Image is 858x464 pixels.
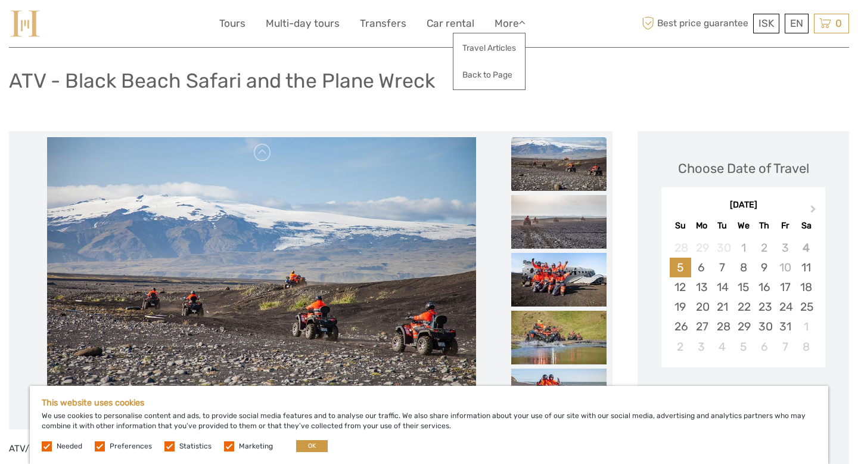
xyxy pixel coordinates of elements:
[453,36,525,60] a: Travel Articles
[775,238,795,258] div: Not available Friday, October 3rd, 2025
[661,199,825,212] div: [DATE]
[795,277,816,297] div: Choose Saturday, October 18th, 2025
[795,238,816,258] div: Not available Saturday, October 4th, 2025
[733,238,754,258] div: Not available Wednesday, October 1st, 2025
[511,311,607,364] img: 6b0f8e087bdd4ee18e5e361b1442efb9_slider_thumbnail.jpeg
[691,277,712,297] div: Choose Monday, October 13th, 2025
[805,202,824,221] button: Next Month
[758,17,774,29] span: ISK
[678,159,809,178] div: Choose Date of Travel
[670,317,691,336] div: Choose Sunday, October 26th, 2025
[495,15,526,32] a: More
[712,297,733,317] div: Choose Tuesday, October 21st, 2025
[834,17,844,29] span: 0
[42,398,816,408] h5: This website uses cookies
[670,337,691,357] div: Choose Sunday, November 2nd, 2025
[691,238,712,258] div: Not available Monday, September 29th, 2025
[179,441,212,451] label: Statistics
[511,369,607,422] img: 1e1a7fdab880422cae0eb7cbfb90e36d_slider_thumbnail.jpeg
[219,15,245,32] a: Tours
[511,137,607,191] img: e91eaf86dfbb492ba9a897d0571a2572_slider_thumbnail.jpeg
[670,258,691,277] div: Choose Sunday, October 5th, 2025
[733,337,754,357] div: Choose Wednesday, November 5th, 2025
[57,441,82,451] label: Needed
[733,297,754,317] div: Choose Wednesday, October 22nd, 2025
[670,238,691,258] div: Not available Sunday, September 28th, 2025
[266,15,340,32] a: Multi-day tours
[110,441,152,451] label: Preferences
[775,337,795,357] div: Choose Friday, November 7th, 2025
[733,218,754,234] div: We
[775,297,795,317] div: Choose Friday, October 24th, 2025
[9,441,613,457] p: ATV/Quad biking is a great way to explore the raw [PERSON_NAME] beaches on the south coast.
[665,238,821,357] div: month 2025-10
[795,317,816,336] div: Choose Saturday, November 1st, 2025
[795,258,816,277] div: Choose Saturday, October 11th, 2025
[670,218,691,234] div: Su
[775,277,795,297] div: Choose Friday, October 17th, 2025
[754,218,775,234] div: Th
[775,317,795,336] div: Choose Friday, October 31st, 2025
[691,317,712,336] div: Choose Monday, October 27th, 2025
[712,277,733,297] div: Choose Tuesday, October 14th, 2025
[754,238,775,258] div: Not available Thursday, October 2nd, 2025
[754,337,775,357] div: Choose Thursday, November 6th, 2025
[691,258,712,277] div: Choose Monday, October 6th, 2025
[511,195,607,249] img: 3cc18a99091143c6b857f1f512b809d6_slider_thumbnail.jpeg
[47,137,476,423] img: e91eaf86dfbb492ba9a897d0571a2572_main_slider.jpeg
[733,277,754,297] div: Choose Wednesday, October 15th, 2025
[670,277,691,297] div: Choose Sunday, October 12th, 2025
[712,218,733,234] div: Tu
[691,218,712,234] div: Mo
[453,63,525,86] a: Back to Page
[639,14,751,33] span: Best price guarantee
[670,297,691,317] div: Choose Sunday, October 19th, 2025
[9,69,435,93] h1: ATV - Black Beach Safari and the Plane Wreck
[775,258,795,277] div: Not available Friday, October 10th, 2025
[360,15,406,32] a: Transfers
[712,258,733,277] div: Choose Tuesday, October 7th, 2025
[754,317,775,336] div: Choose Thursday, October 30th, 2025
[795,337,816,357] div: Choose Saturday, November 8th, 2025
[733,258,754,277] div: Choose Wednesday, October 8th, 2025
[691,337,712,357] div: Choose Monday, November 3rd, 2025
[754,297,775,317] div: Choose Thursday, October 23rd, 2025
[733,317,754,336] div: Choose Wednesday, October 29th, 2025
[754,277,775,297] div: Choose Thursday, October 16th, 2025
[239,441,273,451] label: Marketing
[296,440,328,452] button: OK
[511,253,607,307] img: 29f8326ed512440aaee9956f54a40c85_slider_thumbnail.jpeg
[712,337,733,357] div: Choose Tuesday, November 4th, 2025
[785,14,809,33] div: EN
[427,15,474,32] a: Car rental
[712,317,733,336] div: Choose Tuesday, October 28th, 2025
[795,297,816,317] div: Choose Saturday, October 25th, 2025
[775,218,795,234] div: Fr
[754,258,775,277] div: Choose Thursday, October 9th, 2025
[691,297,712,317] div: Choose Monday, October 20th, 2025
[9,9,41,38] img: 975-fd72f77c-0a60-4403-8c23-69ec0ff557a4_logo_small.jpg
[795,218,816,234] div: Sa
[30,386,828,464] div: We use cookies to personalise content and ads, to provide social media features and to analyse ou...
[712,238,733,258] div: Not available Tuesday, September 30th, 2025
